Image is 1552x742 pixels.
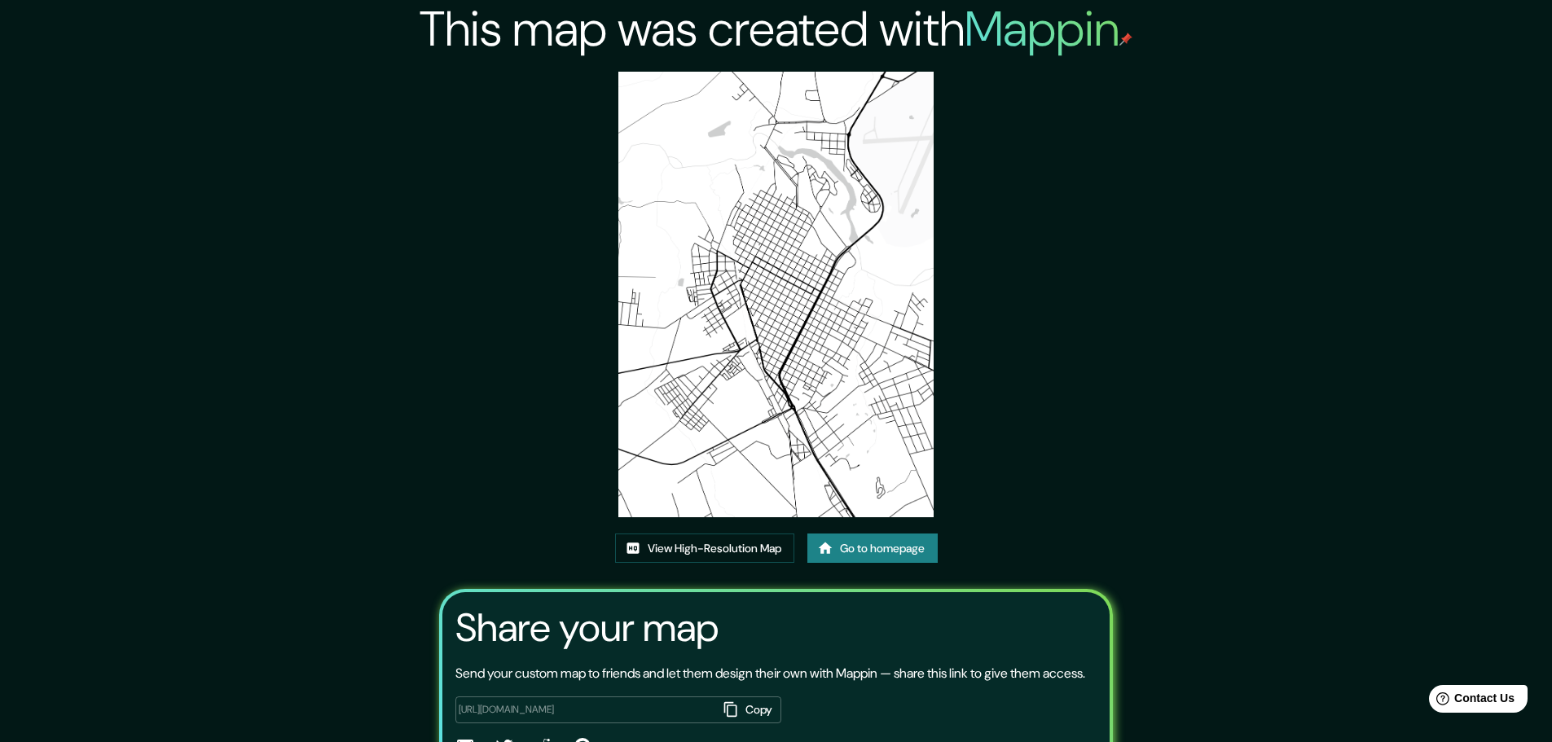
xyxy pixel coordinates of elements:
[455,664,1085,683] p: Send your custom map to friends and let them design their own with Mappin — share this link to gi...
[615,533,794,564] a: View High-Resolution Map
[1119,33,1132,46] img: mappin-pin
[718,696,781,723] button: Copy
[455,605,719,651] h3: Share your map
[618,72,933,517] img: created-map
[807,533,938,564] a: Go to homepage
[1407,678,1534,724] iframe: Help widget launcher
